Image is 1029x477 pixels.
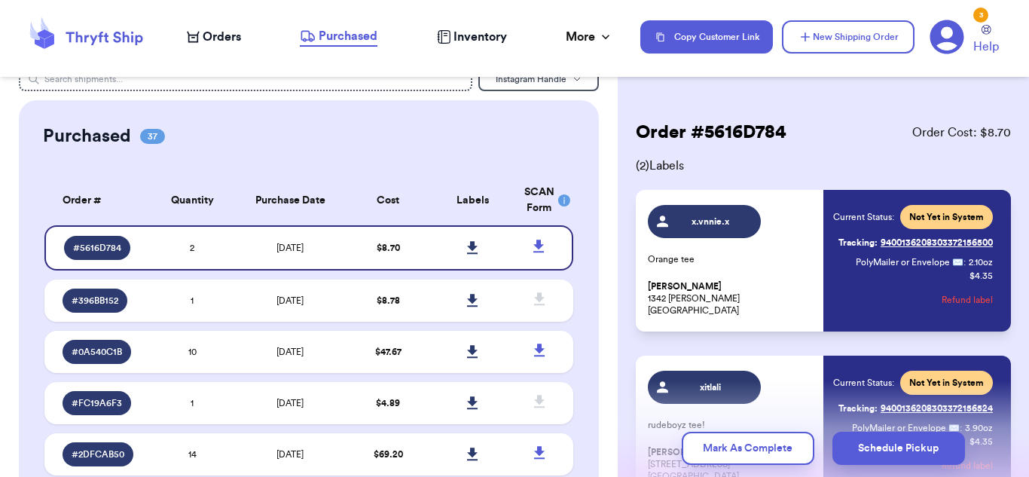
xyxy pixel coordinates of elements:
[648,280,814,316] p: 1342 [PERSON_NAME] [GEOGRAPHIC_DATA]
[377,243,400,252] span: $ 8.70
[963,256,966,268] span: :
[73,242,121,254] span: # 5616D784
[319,27,377,45] span: Purchased
[856,258,963,267] span: PolyMailer or Envelope ✉️
[838,402,878,414] span: Tracking:
[833,211,894,223] span: Current Status:
[675,381,747,393] span: xitlali
[276,399,304,408] span: [DATE]
[930,20,964,54] a: 3
[636,121,786,145] h2: Order # 5616D784
[648,281,722,292] span: [PERSON_NAME]
[276,296,304,305] span: [DATE]
[72,448,124,460] span: # 2DFCAB50
[19,67,472,91] input: Search shipments...
[72,397,122,409] span: # FC19A6F3
[496,75,566,84] span: Instagram Handle
[140,129,165,144] span: 37
[648,419,814,431] p: rudeboyz tee!
[636,157,1011,175] span: ( 2 ) Labels
[973,8,988,23] div: 3
[973,38,999,56] span: Help
[478,67,599,91] button: Instagram Handle
[969,256,993,268] span: 2.10 oz
[375,347,402,356] span: $ 47.67
[682,432,814,465] button: Mark As Complete
[346,176,430,225] th: Cost
[150,176,234,225] th: Quantity
[640,20,773,54] button: Copy Customer Link
[838,231,993,255] a: Tracking:9400136208303372156500
[782,20,914,54] button: New Shipping Order
[44,176,150,225] th: Order #
[969,270,993,282] p: $ 4.35
[276,347,304,356] span: [DATE]
[188,450,197,459] span: 14
[300,27,377,47] a: Purchased
[203,28,241,46] span: Orders
[72,295,118,307] span: # 396BB152
[276,450,304,459] span: [DATE]
[234,176,346,225] th: Purchase Date
[72,346,122,358] span: # 0A540C1B
[276,243,304,252] span: [DATE]
[188,347,197,356] span: 10
[437,28,507,46] a: Inventory
[973,25,999,56] a: Help
[430,176,514,225] th: Labels
[453,28,507,46] span: Inventory
[832,432,965,465] button: Schedule Pickup
[942,283,993,316] button: Refund label
[190,243,194,252] span: 2
[191,296,194,305] span: 1
[43,124,131,148] h2: Purchased
[376,399,400,408] span: $ 4.89
[838,396,993,420] a: Tracking:9400136208303372156524
[833,377,894,389] span: Current Status:
[909,211,984,223] span: Not Yet in System
[524,185,555,216] div: SCAN Form
[566,28,613,46] div: More
[648,253,814,265] p: Orange tee
[912,124,1011,142] span: Order Cost: $ 8.70
[374,450,403,459] span: $ 69.20
[187,28,241,46] a: Orders
[675,216,747,228] span: x.vnnie.x
[838,237,878,249] span: Tracking:
[191,399,194,408] span: 1
[909,377,984,389] span: Not Yet in System
[377,296,400,305] span: $ 8.78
